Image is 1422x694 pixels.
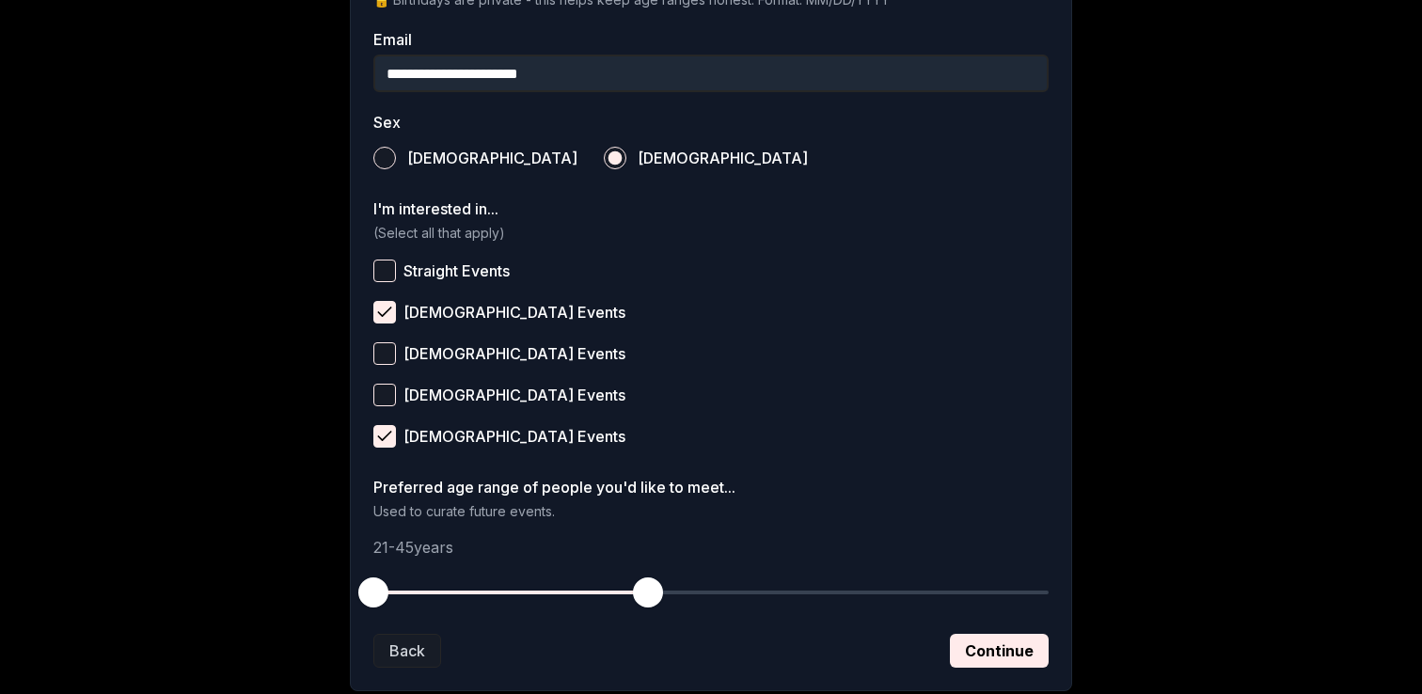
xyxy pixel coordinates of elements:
button: [DEMOGRAPHIC_DATA] Events [373,342,396,365]
button: Back [373,634,441,668]
label: I'm interested in... [373,201,1049,216]
button: [DEMOGRAPHIC_DATA] [373,147,396,169]
span: [DEMOGRAPHIC_DATA] Events [403,387,625,402]
span: Straight Events [403,263,510,278]
button: Continue [950,634,1049,668]
label: Sex [373,115,1049,130]
span: [DEMOGRAPHIC_DATA] [638,150,808,166]
button: [DEMOGRAPHIC_DATA] [604,147,626,169]
span: [DEMOGRAPHIC_DATA] Events [403,305,625,320]
button: [DEMOGRAPHIC_DATA] Events [373,301,396,323]
label: Preferred age range of people you'd like to meet... [373,480,1049,495]
button: [DEMOGRAPHIC_DATA] Events [373,425,396,448]
p: 21 - 45 years [373,536,1049,559]
button: [DEMOGRAPHIC_DATA] Events [373,384,396,406]
span: [DEMOGRAPHIC_DATA] Events [403,429,625,444]
button: Straight Events [373,260,396,282]
p: (Select all that apply) [373,224,1049,243]
label: Email [373,32,1049,47]
span: [DEMOGRAPHIC_DATA] Events [403,346,625,361]
span: [DEMOGRAPHIC_DATA] [407,150,577,166]
p: Used to curate future events. [373,502,1049,521]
